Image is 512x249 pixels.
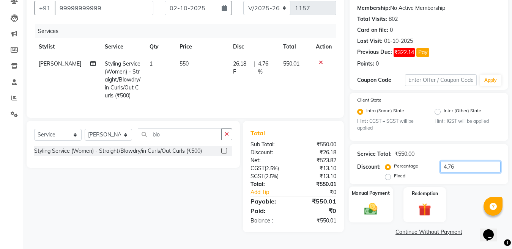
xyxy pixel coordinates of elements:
div: ₹13.10 [293,172,342,180]
span: 26.18 F [233,60,250,76]
small: Hint : CGST + SGST will be applied [357,118,423,132]
button: Pay [416,48,429,57]
div: Sub Total: [245,141,293,149]
div: Services [35,24,342,38]
span: 550 [180,60,189,67]
div: 0 [390,26,393,34]
div: Net: [245,157,293,164]
input: Enter Offer / Coupon Code [405,74,477,86]
button: Apply [480,75,501,86]
label: Manual Payment [352,190,390,197]
span: 2.5% [266,165,277,171]
img: _gift.svg [414,202,435,217]
div: Service Total: [357,150,392,158]
label: Fixed [394,172,405,179]
div: Total Visits: [357,15,387,23]
iframe: chat widget [480,219,504,241]
div: 0 [376,60,379,68]
label: Percentage [394,163,418,169]
span: [PERSON_NAME] [39,60,81,67]
th: Qty [145,38,175,55]
div: ₹550.00 [293,141,342,149]
label: Redemption [412,190,438,197]
span: Total [250,129,268,137]
span: 4.76 % [258,60,274,76]
div: Coupon Code [357,76,405,84]
span: 2.5% [266,173,277,179]
div: ₹550.01 [293,197,342,206]
th: Stylist [34,38,100,55]
button: +91 [34,1,55,15]
div: ₹550.00 [395,150,414,158]
span: 1 [150,60,153,67]
div: Points: [357,60,374,68]
div: Discount: [245,149,293,157]
div: ₹523.82 [293,157,342,164]
div: Total: [245,180,293,188]
th: Disc [228,38,279,55]
div: 802 [389,15,398,23]
div: Discount: [357,163,381,171]
div: 01-10-2025 [384,37,413,45]
label: Client State [357,97,381,103]
div: Styling Service (Women) - Straight/Blowdry/in Curls/Out Curls (₹500) [34,147,202,155]
div: Last Visit: [357,37,383,45]
div: Previous Due: [357,48,392,57]
div: ₹550.01 [293,180,342,188]
span: 550.01 [283,60,299,67]
span: CGST [250,165,265,172]
div: Balance : [245,217,293,225]
span: | [254,60,255,76]
span: Styling Service (Women) - Straight/Blowdry/in Curls/Out Curls (₹500) [105,60,140,99]
a: Add Tip [245,188,301,196]
div: ( ) [245,172,293,180]
div: Card on file: [357,26,388,34]
div: No Active Membership [357,4,501,12]
input: Search by Name/Mobile/Email/Code [55,1,153,15]
th: Action [311,38,336,55]
div: ( ) [245,164,293,172]
div: ₹26.18 [293,149,342,157]
div: ₹0 [301,188,342,196]
div: Paid: [245,206,293,215]
div: ₹13.10 [293,164,342,172]
div: ₹0 [293,206,342,215]
span: SGST [250,173,264,180]
div: Membership: [357,4,390,12]
input: Search or Scan [138,128,222,140]
div: Payable: [245,197,293,206]
label: Intra (Same) State [366,107,404,116]
a: Continue Without Payment [351,228,507,236]
div: ₹550.01 [293,217,342,225]
label: Inter (Other) State [444,107,481,116]
th: Service [100,38,145,55]
small: Hint : IGST will be applied [435,118,501,125]
th: Price [175,38,228,55]
th: Total [279,38,311,55]
span: ₹322.14 [394,48,415,57]
img: _cash.svg [360,202,381,217]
